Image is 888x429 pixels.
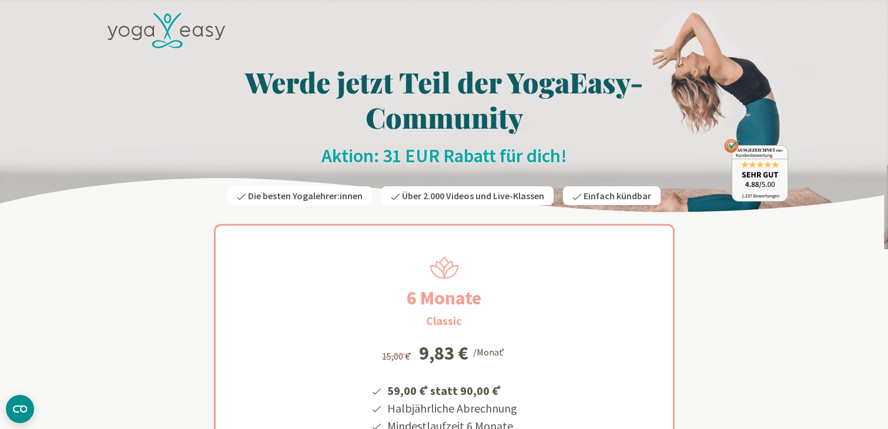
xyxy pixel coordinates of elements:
[386,380,517,400] li: 59,00 € statt 90,00 €
[248,190,363,202] span: Die besten Yogalehrer:innen
[473,344,507,359] div: /Monat
[419,344,468,363] div: 9,83 €
[100,64,788,135] h1: Werde jetzt Teil der YogaEasy-Community
[724,139,788,202] img: ausgezeichnet_badge.png
[6,395,34,423] button: CMP-Widget öffnen
[584,190,651,202] span: Einfach kündbar
[426,312,462,330] h3: Classic
[402,190,544,202] span: Über 2.000 Videos und Live-Klassen
[100,144,788,167] h2: Aktion: 31 EUR Rabatt für dich!
[382,350,413,362] span: 15,00 €
[378,284,510,312] h2: 6 Monate
[386,400,517,417] li: Halbjährliche Abrechnung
